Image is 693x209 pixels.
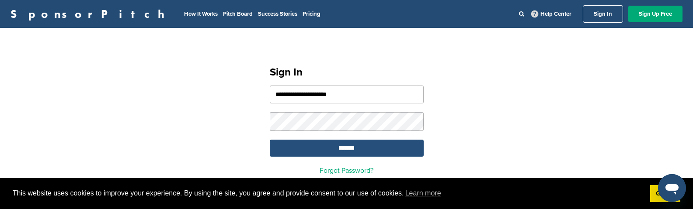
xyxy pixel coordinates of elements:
a: Sign In [583,5,623,23]
a: dismiss cookie message [650,185,680,202]
a: SponsorPitch [10,8,170,20]
span: This website uses cookies to improve your experience. By using the site, you agree and provide co... [13,187,643,200]
a: learn more about cookies [404,187,442,200]
h1: Sign In [270,65,424,80]
iframe: Button to launch messaging window [658,174,686,202]
a: Success Stories [258,10,297,17]
a: Pitch Board [223,10,253,17]
a: Sign Up Free [628,6,683,22]
a: Help Center [529,9,573,19]
a: Forgot Password? [320,166,373,175]
a: Pricing [303,10,320,17]
a: How It Works [184,10,218,17]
